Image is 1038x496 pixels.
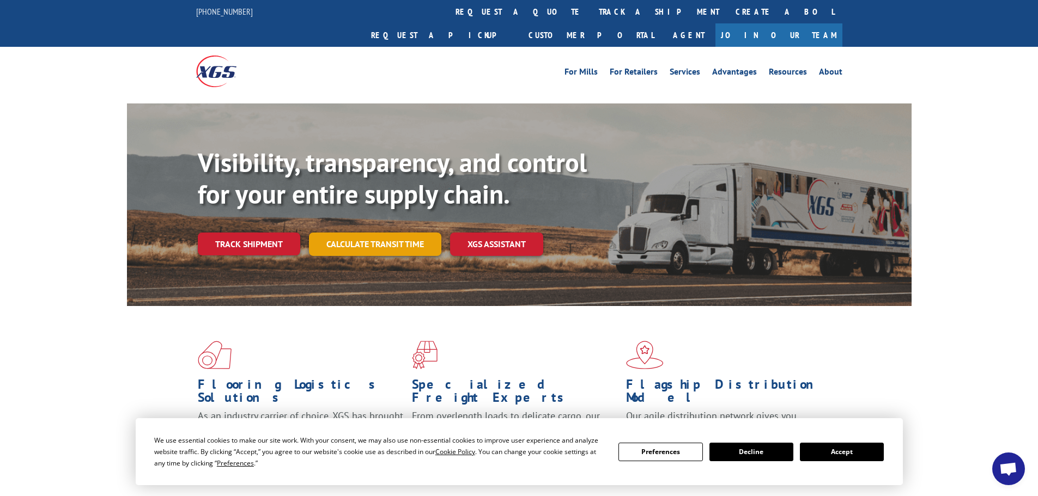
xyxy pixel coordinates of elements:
span: Cookie Policy [435,447,475,456]
a: Customer Portal [520,23,662,47]
h1: Specialized Freight Experts [412,378,618,409]
a: [PHONE_NUMBER] [196,6,253,17]
a: For Retailers [610,68,658,79]
a: Agent [662,23,715,47]
a: Calculate transit time [309,232,441,256]
div: Cookie Consent Prompt [136,418,903,485]
a: Services [670,68,700,79]
button: Decline [709,443,793,461]
button: Preferences [618,443,702,461]
h1: Flagship Distribution Model [626,378,832,409]
img: xgs-icon-total-supply-chain-intelligence-red [198,341,232,369]
img: xgs-icon-focused-on-flooring-red [412,341,438,369]
div: We use essential cookies to make our site work. With your consent, we may also use non-essential ... [154,434,605,469]
a: Join Our Team [715,23,842,47]
h1: Flooring Logistics Solutions [198,378,404,409]
p: From overlength loads to delicate cargo, our experienced staff knows the best way to move your fr... [412,409,618,458]
a: XGS ASSISTANT [450,232,543,256]
span: As an industry carrier of choice, XGS has brought innovation and dedication to flooring logistics... [198,409,403,448]
a: Advantages [712,68,757,79]
a: About [819,68,842,79]
a: Request a pickup [363,23,520,47]
span: Preferences [217,458,254,468]
div: Open chat [992,452,1025,485]
img: xgs-icon-flagship-distribution-model-red [626,341,664,369]
a: Resources [769,68,807,79]
a: Track shipment [198,232,300,255]
button: Accept [800,443,884,461]
span: Our agile distribution network gives you nationwide inventory management on demand. [626,409,827,435]
a: For Mills [564,68,598,79]
b: Visibility, transparency, and control for your entire supply chain. [198,145,587,211]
